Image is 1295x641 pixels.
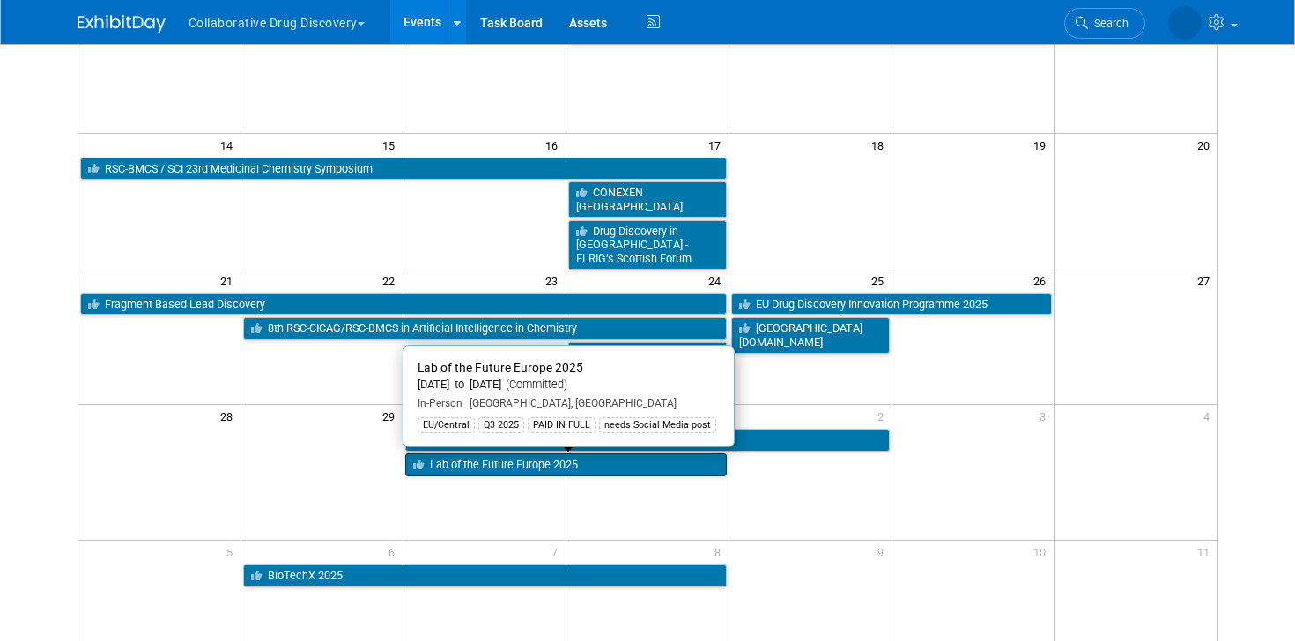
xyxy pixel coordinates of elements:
span: 19 [1032,134,1054,156]
span: 15 [381,134,403,156]
div: PAID IN FULL [528,417,596,433]
a: Search [1064,8,1145,39]
span: Search [1088,17,1128,30]
a: [GEOGRAPHIC_DATA][DOMAIN_NAME] [731,317,890,353]
a: 8th RSC-CICAG/RSC-BMCS in Artificial Intelligence in Chemistry [243,317,727,340]
span: 22 [381,269,403,291]
span: 27 [1195,269,1217,291]
span: 26 [1032,269,1054,291]
span: (Committed) [501,378,567,391]
a: Fragment Based Lead Discovery [80,293,727,316]
span: 5 [225,541,240,563]
a: BioTechX 2025 [243,564,727,587]
span: 7 [550,541,566,563]
span: 24 [707,269,729,291]
span: Lab of the Future Europe 2025 [418,360,583,374]
span: 16 [544,134,566,156]
span: 29 [381,405,403,427]
div: EU/Central [418,417,475,433]
span: 20 [1195,134,1217,156]
span: 11 [1195,541,1217,563]
span: 3 [1038,405,1054,427]
span: 25 [869,269,892,291]
span: 10 [1032,541,1054,563]
span: 8 [713,541,729,563]
span: 4 [1202,405,1217,427]
span: 23 [544,269,566,291]
span: 2 [876,405,892,427]
a: CONEXEN [GEOGRAPHIC_DATA] [568,181,727,217]
a: EU Drug Discovery Innovation Programme 2025 [731,293,1052,316]
div: Q3 2025 [478,417,524,433]
span: 18 [869,134,892,156]
span: 14 [218,134,240,156]
a: Lab of the Future Europe 2025 [405,453,726,476]
img: Katarina Vucetic [1168,6,1202,40]
span: In-Person [418,397,462,409]
span: 17 [707,134,729,156]
img: ExhibitDay [78,15,166,33]
span: 21 [218,269,240,291]
span: 6 [387,541,403,563]
a: RSC-BMCS / SCI 23rd Medicinal Chemistry Symposium [80,158,727,181]
span: 9 [876,541,892,563]
span: 28 [218,405,240,427]
div: [DATE] to [DATE] [418,378,720,393]
div: needs Social Media post [599,417,716,433]
a: Drug Discovery in [GEOGRAPHIC_DATA] - ELRIG’s Scottish Forum [568,220,727,270]
span: [GEOGRAPHIC_DATA], [GEOGRAPHIC_DATA] [462,397,677,409]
